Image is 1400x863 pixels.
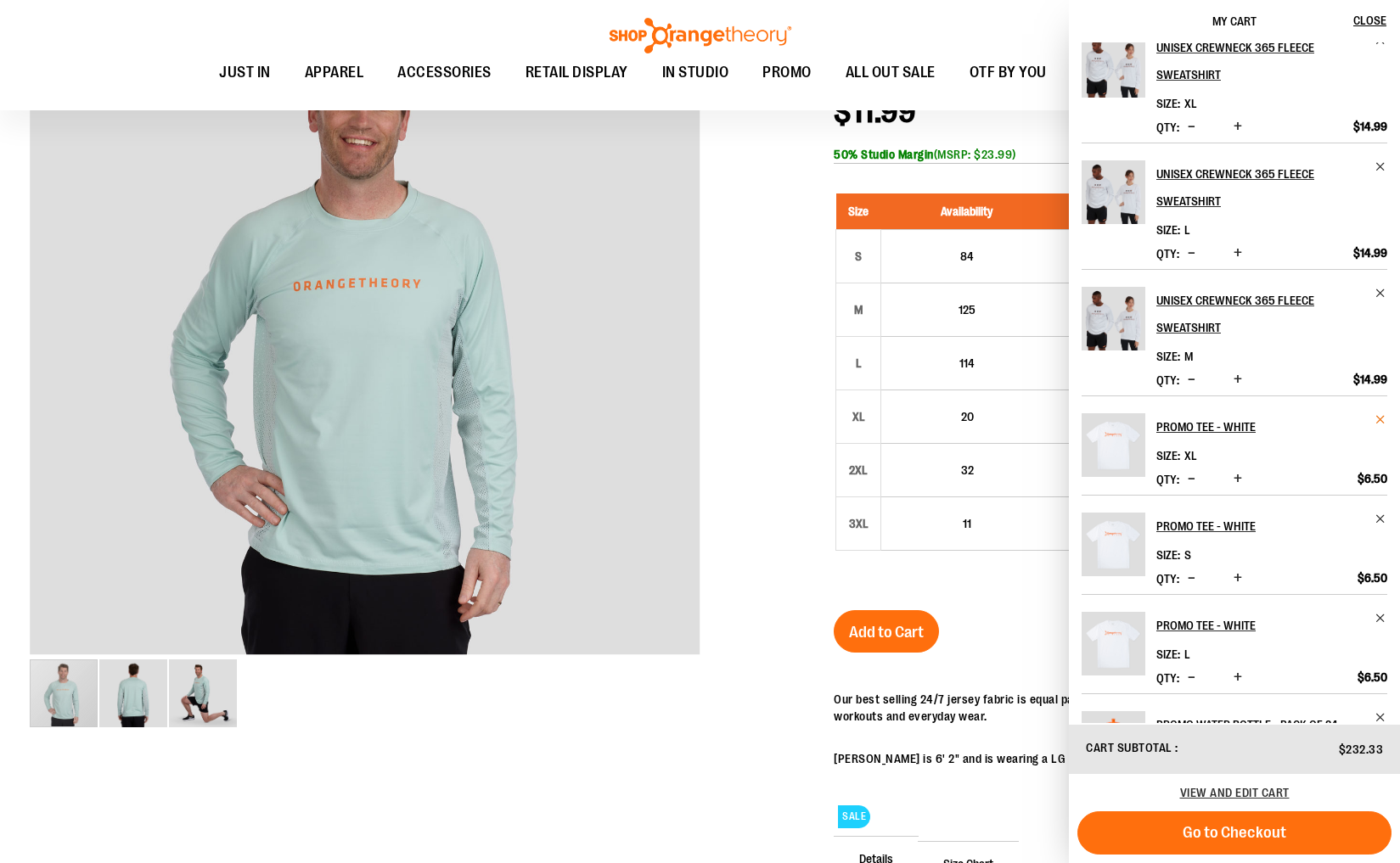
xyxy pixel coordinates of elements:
img: Promo Water Bottle - Pack of 24 [1082,711,1145,775]
span: 32 [961,463,974,477]
a: Remove item [1375,513,1387,525]
span: $6.50 [1358,570,1387,586]
img: Unisex Crewneck 365 Fleece Sweatshirt [1082,34,1145,98]
button: Increase product quantity [1229,245,1246,262]
label: Qty [1156,247,1179,261]
span: 84 [960,249,974,263]
div: $11.99 [1061,293,1206,310]
div: (MSRP: $23.99) [834,146,1370,163]
dt: Size [1156,449,1180,462]
a: Promo Tee - White [1082,513,1145,587]
a: Promo Water Bottle - Pack of 24 [1156,711,1387,738]
li: Product [1082,143,1387,269]
a: Promo Tee - White [1082,413,1145,488]
span: S [1184,548,1191,562]
a: Promo Tee - White [1082,612,1145,686]
div: $26.50 [1061,524,1206,541]
label: Qty [1156,120,1179,134]
label: Qty [1156,572,1179,586]
span: PROMO [762,53,812,92]
li: Product [1082,395,1387,495]
span: JUST IN [219,53,271,92]
a: Unisex Crewneck 365 Fleece Sweatshirt [1082,287,1145,361]
img: Unisex Crewneck 365 Fleece Sweatshirt [1082,287,1145,350]
span: $14.99 [1353,372,1387,387]
a: Promo Tee - White [1156,513,1387,540]
label: Qty [1156,373,1179,387]
h2: Promo Tee - White [1156,513,1364,540]
th: Availability [881,193,1053,230]
span: 114 [959,356,975,370]
a: Unisex Crewneck 365 Fleece Sweatshirt [1156,160,1387,215]
span: L [1184,647,1190,661]
p: [PERSON_NAME] is 6' 2" and is wearing a LG [834,750,1370,767]
span: $14.99 [1353,119,1387,134]
span: XL [1184,449,1197,462]
li: Product [1082,693,1387,791]
button: Increase product quantity [1229,670,1246,686]
li: Product [1082,594,1387,693]
a: Unisex Crewneck 365 Fleece Sweatshirt [1156,287,1387,341]
a: Remove item [1375,287,1387,300]
th: Size [836,193,881,230]
div: image 2 of 3 [99,658,169,729]
img: Shop Orangetheory [607,18,794,53]
div: $26.50 [1061,470,1206,487]
div: $26.50 [1061,417,1206,434]
img: Promo Tee - White [1082,513,1145,576]
span: ACCESSORIES [397,53,492,92]
span: IN STUDIO [662,53,729,92]
b: 50% Studio Margin [834,148,934,161]
span: $14.99 [1353,245,1387,261]
label: Qty [1156,473,1179,486]
div: $11.99 [1061,453,1206,470]
img: Promo Tee - White [1082,413,1145,477]
li: Product [1082,269,1387,395]
img: Promo Tee - White [1082,612,1145,675]
button: Add to Cart [834,610,939,653]
a: Unisex Crewneck 365 Fleece Sweatshirt [1082,34,1145,109]
span: 125 [959,303,976,317]
h2: Unisex Crewneck 365 Fleece Sweatshirt [1156,160,1364,215]
div: 3XL [846,511,871,536]
div: $11.99 [1061,507,1206,524]
span: Add to Cart [849,623,924,642]
div: $26.50 [1061,363,1206,380]
dt: Size [1156,97,1180,110]
div: XL [846,404,871,429]
span: $6.50 [1358,670,1387,685]
span: 20 [961,410,974,423]
h2: Promo Tee - White [1156,612,1364,639]
button: Decrease product quantity [1184,372,1200,389]
a: Promo Water Bottle - Pack of 24 [1082,711,1145,786]
div: 2XL [846,457,871,483]
button: Decrease product quantity [1184,570,1200,587]
span: Go to Checkout [1183,823,1286,842]
button: Increase product quantity [1229,570,1246,587]
label: Qty [1156,671,1179,685]
button: Increase product quantity [1229,119,1246,136]
a: View and edit cart [1180,786,1290,799]
dt: Size [1156,223,1180,237]
button: Decrease product quantity [1184,471,1200,488]
span: M [1184,350,1193,363]
dt: Size [1156,350,1180,363]
div: L [846,350,871,376]
img: Alt 1 Image of 1457095 [99,659,167,727]
h2: Promo Tee - White [1156,413,1364,440]
a: Remove item [1375,711,1387,724]
a: Unisex Crewneck 365 Fleece Sweatshirt [1082,160,1145,235]
img: Alt 2 Image of 1457095 [169,659,237,727]
span: Cart Subtotal [1086,741,1172,754]
h2: Unisex Crewneck 365 Fleece Sweatshirt [1156,287,1364,341]
button: Decrease product quantity [1184,670,1200,686]
a: Promo Tee - White [1156,413,1387,440]
span: $11.99 [834,95,915,130]
span: 11 [963,517,971,530]
div: $11.99 [1061,239,1206,256]
h2: Unisex Crewneck 365 Fleece Sweatshirt [1156,34,1364,88]
dt: Size [1156,647,1180,661]
a: Remove item [1375,413,1387,426]
span: RETAIL DISPLAY [526,53,628,92]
